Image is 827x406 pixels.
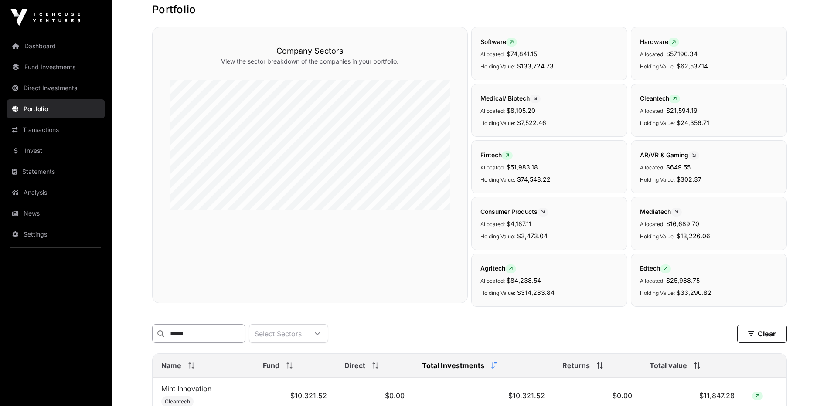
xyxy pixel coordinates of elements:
[161,384,211,393] a: Mint Innovation
[165,398,190,405] span: Cleantech
[480,151,513,159] span: Fintech
[517,232,548,240] span: $3,473.04
[677,119,709,126] span: $24,356.71
[562,360,590,371] span: Returns
[507,220,531,227] span: $4,187.11
[517,62,554,70] span: $133,724.73
[666,107,698,114] span: $21,594.19
[507,277,541,284] span: $84,238.54
[677,62,708,70] span: $62,537.14
[640,38,679,45] span: Hardware
[640,151,699,159] span: AR/VR & Gaming
[480,38,517,45] span: Software
[677,176,701,183] span: $302.37
[480,164,505,171] span: Allocated:
[422,360,484,371] span: Total Investments
[7,120,105,139] a: Transactions
[507,107,535,114] span: $8,105.20
[480,221,505,227] span: Allocated:
[666,220,699,227] span: $16,689.70
[7,78,105,98] a: Direct Investments
[170,57,450,66] p: View the sector breakdown of the companies in your portfolio.
[480,208,548,215] span: Consumer Products
[480,51,505,58] span: Allocated:
[666,277,700,284] span: $25,988.75
[517,176,551,183] span: $74,548.22
[640,290,675,296] span: Holding Value:
[10,9,80,26] img: Icehouse Ventures Logo
[161,360,181,371] span: Name
[344,360,365,371] span: Direct
[666,163,691,171] span: $649.55
[507,163,538,171] span: $51,983.18
[7,99,105,118] a: Portfolio
[480,277,505,284] span: Allocated:
[640,120,675,126] span: Holding Value:
[737,325,787,343] button: Clear
[640,164,664,171] span: Allocated:
[480,233,515,240] span: Holding Value:
[263,360,279,371] span: Fund
[640,264,671,272] span: Edtech
[640,63,675,70] span: Holding Value:
[677,232,710,240] span: $13,226.06
[640,95,680,102] span: Cleantech
[783,364,827,406] iframe: Chat Widget
[507,50,537,58] span: $74,841.15
[7,58,105,77] a: Fund Investments
[7,37,105,56] a: Dashboard
[480,63,515,70] span: Holding Value:
[7,141,105,160] a: Invest
[640,108,664,114] span: Allocated:
[517,119,546,126] span: $7,522.46
[640,221,664,227] span: Allocated:
[170,45,450,57] h3: Company Sectors
[480,264,516,272] span: Agritech
[249,325,307,342] div: Select Sectors
[480,290,515,296] span: Holding Value:
[640,208,682,215] span: Mediatech
[480,95,541,102] span: Medical/ Biotech
[677,289,711,296] span: $33,290.82
[480,120,515,126] span: Holding Value:
[640,233,675,240] span: Holding Value:
[7,162,105,181] a: Statements
[650,360,687,371] span: Total value
[640,277,664,284] span: Allocated:
[480,108,505,114] span: Allocated:
[640,176,675,183] span: Holding Value:
[666,50,698,58] span: $57,190.34
[7,204,105,223] a: News
[480,176,515,183] span: Holding Value:
[640,51,664,58] span: Allocated:
[517,289,555,296] span: $314,283.84
[7,225,105,244] a: Settings
[7,183,105,202] a: Analysis
[152,3,787,17] h1: Portfolio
